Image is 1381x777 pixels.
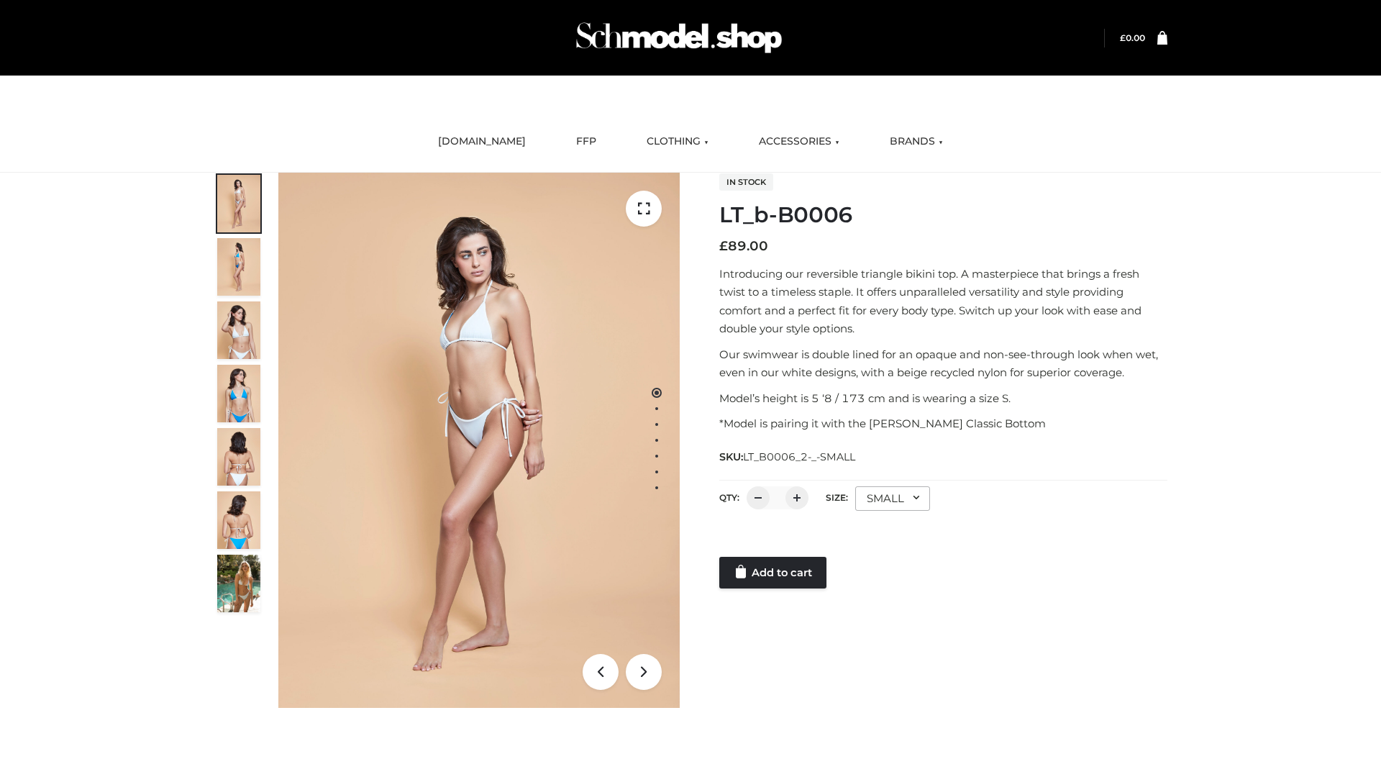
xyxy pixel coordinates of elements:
[826,492,848,503] label: Size:
[636,126,719,158] a: CLOTHING
[719,265,1167,338] p: Introducing our reversible triangle bikini top. A masterpiece that brings a fresh twist to a time...
[719,345,1167,382] p: Our swimwear is double lined for an opaque and non-see-through look when wet, even in our white d...
[217,365,260,422] img: ArielClassicBikiniTop_CloudNine_AzureSky_OW114ECO_4-scaled.jpg
[719,557,826,589] a: Add to cart
[719,173,773,191] span: In stock
[1120,32,1145,43] a: £0.00
[217,238,260,296] img: ArielClassicBikiniTop_CloudNine_AzureSky_OW114ECO_2-scaled.jpg
[719,238,768,254] bdi: 89.00
[855,486,930,511] div: SMALL
[571,9,787,66] img: Schmodel Admin 964
[719,389,1167,408] p: Model’s height is 5 ‘8 / 173 cm and is wearing a size S.
[217,491,260,549] img: ArielClassicBikiniTop_CloudNine_AzureSky_OW114ECO_8-scaled.jpg
[1120,32,1126,43] span: £
[427,126,537,158] a: [DOMAIN_NAME]
[565,126,607,158] a: FFP
[278,173,680,708] img: ArielClassicBikiniTop_CloudNine_AzureSky_OW114ECO_1
[719,448,857,465] span: SKU:
[719,414,1167,433] p: *Model is pairing it with the [PERSON_NAME] Classic Bottom
[217,175,260,232] img: ArielClassicBikiniTop_CloudNine_AzureSky_OW114ECO_1-scaled.jpg
[719,492,739,503] label: QTY:
[743,450,855,463] span: LT_B0006_2-_-SMALL
[217,555,260,612] img: Arieltop_CloudNine_AzureSky2.jpg
[748,126,850,158] a: ACCESSORIES
[1120,32,1145,43] bdi: 0.00
[879,126,954,158] a: BRANDS
[217,301,260,359] img: ArielClassicBikiniTop_CloudNine_AzureSky_OW114ECO_3-scaled.jpg
[719,202,1167,228] h1: LT_b-B0006
[719,238,728,254] span: £
[217,428,260,486] img: ArielClassicBikiniTop_CloudNine_AzureSky_OW114ECO_7-scaled.jpg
